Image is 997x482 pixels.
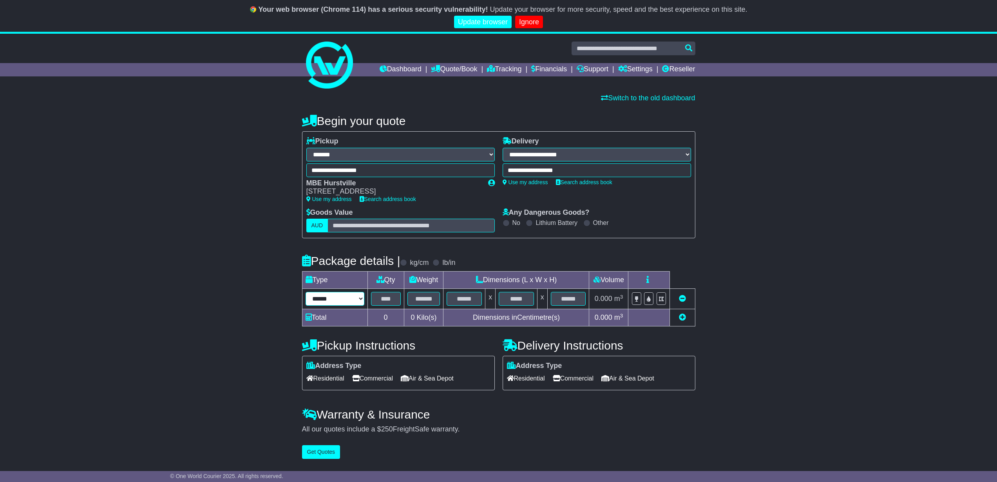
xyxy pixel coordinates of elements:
[531,63,567,76] a: Financials
[589,272,628,289] td: Volume
[620,313,623,319] sup: 3
[381,425,393,433] span: 250
[443,309,589,326] td: Dimensions in Centimetre(s)
[380,63,422,76] a: Dashboard
[367,309,404,326] td: 0
[306,196,352,202] a: Use my address
[410,259,429,267] label: kg/cm
[620,294,623,300] sup: 3
[512,219,520,227] label: No
[507,372,545,384] span: Residential
[515,16,543,29] a: Ignore
[536,219,577,227] label: Lithium Battery
[601,372,654,384] span: Air & Sea Depot
[302,309,367,326] td: Total
[454,16,512,29] a: Update browser
[618,63,653,76] a: Settings
[401,372,454,384] span: Air & Sea Depot
[306,219,328,232] label: AUD
[537,289,547,309] td: x
[306,187,480,196] div: [STREET_ADDRESS]
[442,259,455,267] label: lb/in
[503,339,695,352] h4: Delivery Instructions
[404,272,443,289] td: Weight
[553,372,593,384] span: Commercial
[485,289,496,309] td: x
[593,219,609,227] label: Other
[360,196,416,202] a: Search address book
[170,473,283,479] span: © One World Courier 2025. All rights reserved.
[302,408,695,421] h4: Warranty & Insurance
[431,63,477,76] a: Quote/Book
[259,5,488,13] b: Your web browser (Chrome 114) has a serious security vulnerability!
[507,362,562,370] label: Address Type
[595,313,612,321] span: 0.000
[302,254,400,267] h4: Package details |
[503,179,548,185] a: Use my address
[306,208,353,217] label: Goods Value
[352,372,393,384] span: Commercial
[490,5,747,13] span: Update your browser for more security, speed and the best experience on this site.
[404,309,443,326] td: Kilo(s)
[487,63,521,76] a: Tracking
[443,272,589,289] td: Dimensions (L x W x H)
[411,313,414,321] span: 0
[302,445,340,459] button: Get Quotes
[679,295,686,303] a: Remove this item
[577,63,608,76] a: Support
[595,295,612,303] span: 0.000
[503,208,590,217] label: Any Dangerous Goods?
[306,362,362,370] label: Address Type
[679,313,686,321] a: Add new item
[302,114,695,127] h4: Begin your quote
[367,272,404,289] td: Qty
[556,179,612,185] a: Search address book
[601,94,695,102] a: Switch to the old dashboard
[302,425,695,434] div: All our quotes include a $ FreightSafe warranty.
[614,295,623,303] span: m
[302,339,495,352] h4: Pickup Instructions
[614,313,623,321] span: m
[306,372,344,384] span: Residential
[302,272,367,289] td: Type
[306,179,480,188] div: MBE Hurstville
[662,63,695,76] a: Reseller
[306,137,338,146] label: Pickup
[503,137,539,146] label: Delivery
